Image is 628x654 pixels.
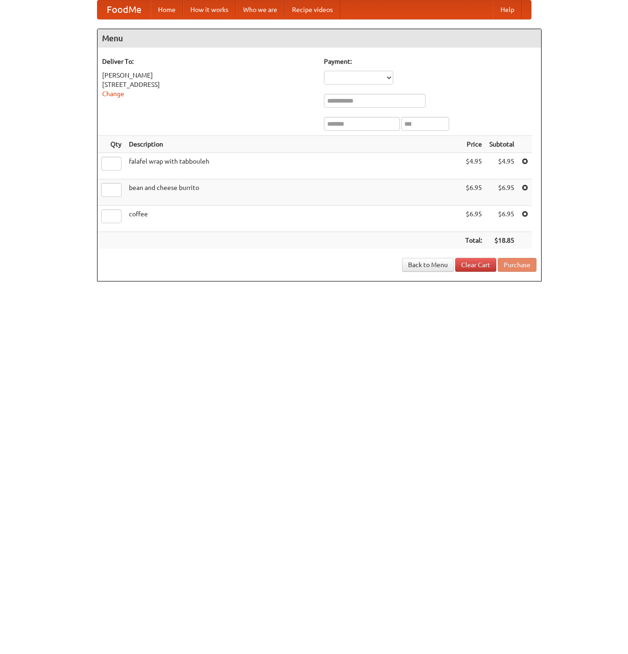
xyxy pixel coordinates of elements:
[486,179,518,206] td: $6.95
[486,136,518,153] th: Subtotal
[455,258,496,272] a: Clear Cart
[402,258,454,272] a: Back to Menu
[486,153,518,179] td: $4.95
[236,0,285,19] a: Who we are
[102,80,315,89] div: [STREET_ADDRESS]
[125,179,462,206] td: bean and cheese burrito
[486,206,518,232] td: $6.95
[102,71,315,80] div: [PERSON_NAME]
[125,153,462,179] td: falafel wrap with tabbouleh
[324,57,537,66] h5: Payment:
[462,153,486,179] td: $4.95
[125,136,462,153] th: Description
[151,0,183,19] a: Home
[462,206,486,232] td: $6.95
[98,136,125,153] th: Qty
[98,29,541,48] h4: Menu
[493,0,522,19] a: Help
[102,90,124,98] a: Change
[462,179,486,206] td: $6.95
[183,0,236,19] a: How it works
[98,0,151,19] a: FoodMe
[462,232,486,249] th: Total:
[462,136,486,153] th: Price
[102,57,315,66] h5: Deliver To:
[486,232,518,249] th: $18.85
[498,258,537,272] button: Purchase
[125,206,462,232] td: coffee
[285,0,340,19] a: Recipe videos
